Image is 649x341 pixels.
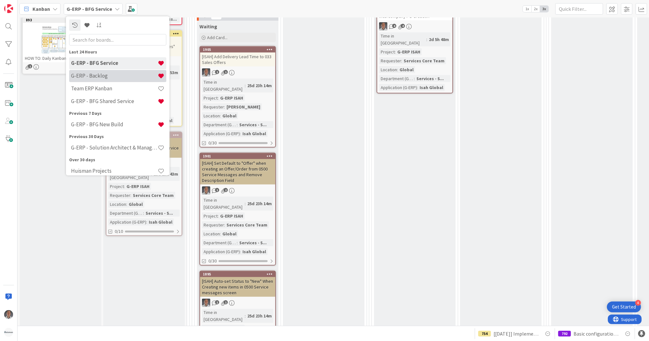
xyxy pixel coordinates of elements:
[224,188,228,192] span: 2
[125,183,151,190] div: G-ERP ISAH
[635,300,641,306] div: 4
[220,112,221,119] span: :
[71,98,158,105] h4: G-ERP - BFG Shared Service
[202,197,245,211] div: Time in [GEOGRAPHIC_DATA]
[67,6,112,12] b: G-ERP - BFG Service
[540,6,549,12] span: 3x
[225,103,262,110] div: [PERSON_NAME]
[398,66,415,73] div: Global
[23,17,98,23] div: 893
[531,6,540,12] span: 2x
[200,299,275,307] div: PS
[221,112,238,119] div: Global
[224,221,225,228] span: :
[607,302,641,312] div: Open Get Started checklist, remaining modules: 4
[379,75,414,82] div: Department (G-ERP)
[246,82,273,89] div: 25d 23h 14m
[200,47,275,52] div: 1905
[108,219,146,226] div: Application (G-ERP)
[23,54,98,62] div: HOW TO: Daily Kanban Meeting
[401,24,405,28] span: 4
[397,66,398,73] span: :
[220,230,221,237] span: :
[241,130,268,137] div: Isah Global
[219,94,245,101] div: G-ERP ISAH
[28,64,32,68] span: 1
[245,82,246,89] span: :
[208,258,217,264] span: 0/30
[202,212,218,219] div: Project
[379,57,401,64] div: Requester
[202,112,220,119] div: Location
[202,230,220,237] div: Location
[202,94,218,101] div: Project
[147,219,174,226] div: Isah Global
[32,5,50,13] span: Kanban
[200,277,275,297] div: [ISAH] Auto-set Status to "New" When Creating new items in 0500 Service messages screen
[240,248,241,255] span: :
[245,312,246,319] span: :
[219,212,245,219] div: G-ERP ISAH
[108,210,143,217] div: Department (G-ERP)
[200,271,275,277] div: 1895
[238,121,268,128] div: Services - S...
[71,73,158,79] h4: G-ERP - Backlog
[126,201,127,208] span: :
[238,239,268,246] div: Services - S...
[203,154,275,158] div: 1901
[69,49,166,55] div: Last 24 Hours
[427,36,451,43] div: 2d 5h 48m
[69,110,166,117] div: Previous 7 Days
[143,210,144,217] span: :
[415,75,445,82] div: Services - S...
[200,271,275,297] div: 1895[ISAH] Auto-set Status to "New" When Creating new items in 0500 Service messages screen
[208,140,217,146] span: 0/30
[221,230,238,237] div: Global
[202,186,210,195] img: PS
[13,1,29,9] span: Support
[69,157,166,163] div: Over 30 days
[200,68,275,77] div: PS
[4,310,13,319] img: PS
[396,48,422,55] div: G-ERP ISAH
[612,304,636,310] div: Get Started
[200,153,275,159] div: 1901
[401,57,402,64] span: :
[71,86,158,92] h4: Team ERP Kanban
[202,79,245,93] div: Time in [GEOGRAPHIC_DATA]
[224,70,228,74] span: 1
[199,23,217,30] span: Waiting
[202,121,237,128] div: Department (G-ERP)
[71,145,158,151] h4: G-ERP - Solution Architect & Management
[494,330,539,338] span: [[DATE]] Implement Accountview BI information- [Data Transport to BI Datalake]
[108,183,124,190] div: Project
[130,192,131,199] span: :
[69,133,166,140] div: Previous 30 Days
[144,210,175,217] div: Services - S...
[240,130,241,137] span: :
[108,192,130,199] div: Requester
[379,22,387,31] img: PS
[4,328,13,337] img: avatar
[26,18,98,22] div: 893
[555,3,603,15] input: Quick Filter...
[71,168,158,174] h4: Huisman Projects
[131,192,175,199] div: Services Core Team
[127,201,144,208] div: Global
[426,36,427,43] span: :
[108,201,126,208] div: Location
[202,325,218,332] div: Project
[225,221,269,228] div: Services Core Team
[200,52,275,66] div: [ISAH] Add Delivery Lead Time to 033 Sales Offers
[224,103,225,110] span: :
[379,32,426,46] div: Time in [GEOGRAPHIC_DATA]
[392,24,396,28] span: 4
[414,75,415,82] span: :
[224,300,228,304] span: 1
[417,84,418,91] span: :
[200,159,275,184] div: [ISAH] Set Default to "Offer" when creating an Offer/Order from 0500 Service Messages and Remove ...
[202,221,224,228] div: Requester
